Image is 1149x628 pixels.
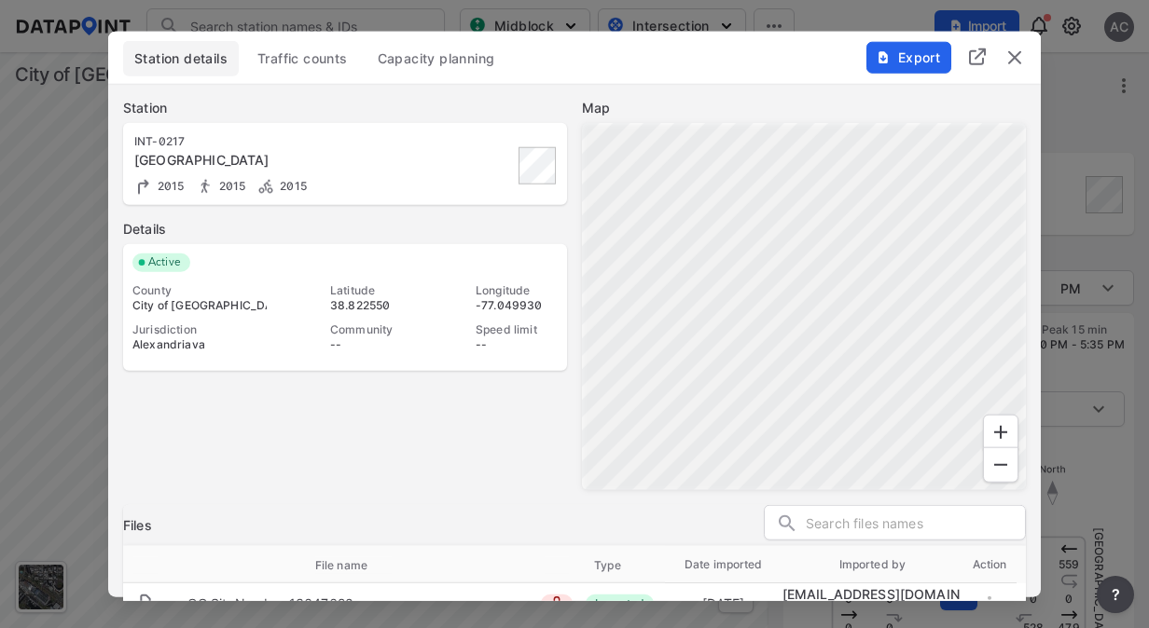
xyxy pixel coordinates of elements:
[256,177,275,196] img: Bicycle count
[123,99,567,117] label: Station
[330,322,412,337] div: Community
[257,49,348,68] span: Traffic counts
[132,322,267,337] div: Jurisdiction
[782,585,963,622] div: migration@data-point.io
[123,516,152,535] h3: Files
[550,596,563,609] img: lock_close.8fab59a9.svg
[134,134,420,149] div: INT-0217
[132,298,267,313] div: City of [GEOGRAPHIC_DATA]
[983,447,1018,483] div: Zoom Out
[966,46,989,68] img: full_screen.b7bf9a36.svg
[582,99,1026,117] label: Map
[476,322,558,337] div: Speed limit
[1004,47,1026,69] img: close.efbf2170.svg
[983,415,1018,450] div: Zoom In
[132,283,267,298] div: County
[315,557,392,574] span: File name
[123,41,1026,76] div: basic tabs example
[586,594,654,613] span: Imported
[141,253,190,272] span: Active
[1004,47,1026,69] button: delete
[1097,576,1134,613] button: more
[476,337,558,352] div: --
[876,50,891,65] img: File%20-%20Download.70cf71cd.svg
[1108,583,1123,606] span: ?
[476,283,558,298] div: Longitude
[275,179,307,193] span: 2015
[138,594,153,608] img: file.af1f9d02.svg
[134,49,228,68] span: Station details
[665,586,782,621] td: [DATE]
[866,42,951,74] button: Export
[962,546,1017,583] th: Action
[476,298,558,313] div: -77.049930
[134,177,153,196] img: Turning count
[378,49,495,68] span: Capacity planning
[132,337,267,352] div: Alexandriava
[134,151,420,170] div: Richmond Hwy & Potomac Ave
[196,177,215,196] img: Pedestrian count
[330,283,412,298] div: Latitude
[806,510,1025,538] input: Search files names
[330,298,412,313] div: 38.822550
[990,454,1012,476] svg: Zoom Out
[877,48,939,67] span: Export
[782,546,963,583] th: Imported by
[665,546,782,583] th: Date imported
[215,179,246,193] span: 2015
[990,421,1012,444] svg: Zoom In
[123,220,567,239] label: Details
[330,337,412,352] div: --
[594,557,645,574] span: Type
[153,179,185,193] span: 2015
[168,594,353,613] div: myQC SiteNumber 13647620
